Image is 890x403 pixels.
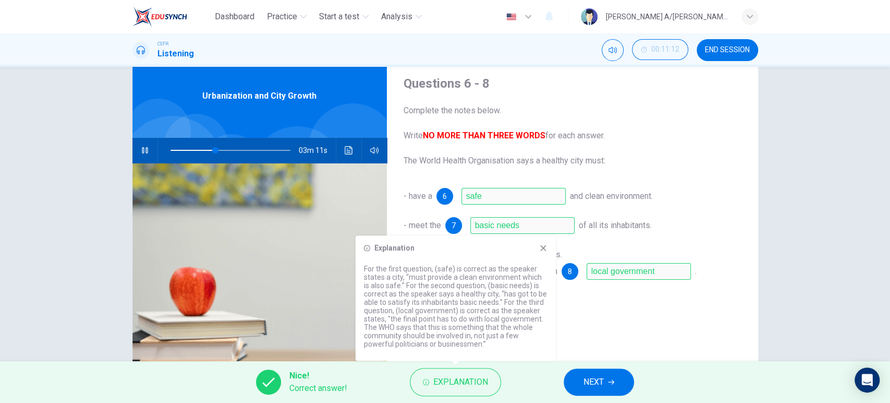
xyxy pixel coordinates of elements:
[632,39,688,61] div: Hide
[570,191,653,201] span: and clean environment.
[404,75,741,92] h4: Questions 6 - 8
[132,6,187,27] img: EduSynch logo
[423,131,545,140] b: NO MORE THAN THREE WORDS
[364,265,547,348] p: For the first question, (safe) is correct as the speaker states a city, “must provide a clean env...
[583,375,604,389] span: NEXT
[299,138,336,163] span: 03m 11s
[705,46,750,54] span: END SESSION
[374,244,414,252] h6: Explanation
[267,10,297,23] span: Practice
[602,39,624,61] div: Mute
[452,222,456,229] span: 7
[651,45,679,54] span: 00:11:12
[202,90,316,102] span: Urbanization and City Growth
[404,191,432,201] span: - have a
[606,10,729,23] div: [PERSON_NAME] A/[PERSON_NAME]
[319,10,359,23] span: Start a test
[855,368,880,393] div: Open Intercom Messenger
[404,220,441,230] span: - meet the
[340,138,357,163] button: Click to see the audio transcription
[443,193,447,200] span: 6
[157,40,168,48] span: CEFR
[289,370,347,382] span: Nice!
[695,266,697,276] span: .
[579,220,652,230] span: of all its inhabitants.
[505,13,518,21] img: en
[581,8,598,25] img: Profile picture
[215,10,254,23] span: Dashboard
[404,104,741,167] span: Complete the notes below. Write for each answer. The World Health Organisation says a healthy cit...
[433,375,488,389] span: Explanation
[289,382,347,395] span: Correct answer!
[381,10,412,23] span: Analysis
[568,268,572,275] span: 8
[157,48,194,60] h1: Listening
